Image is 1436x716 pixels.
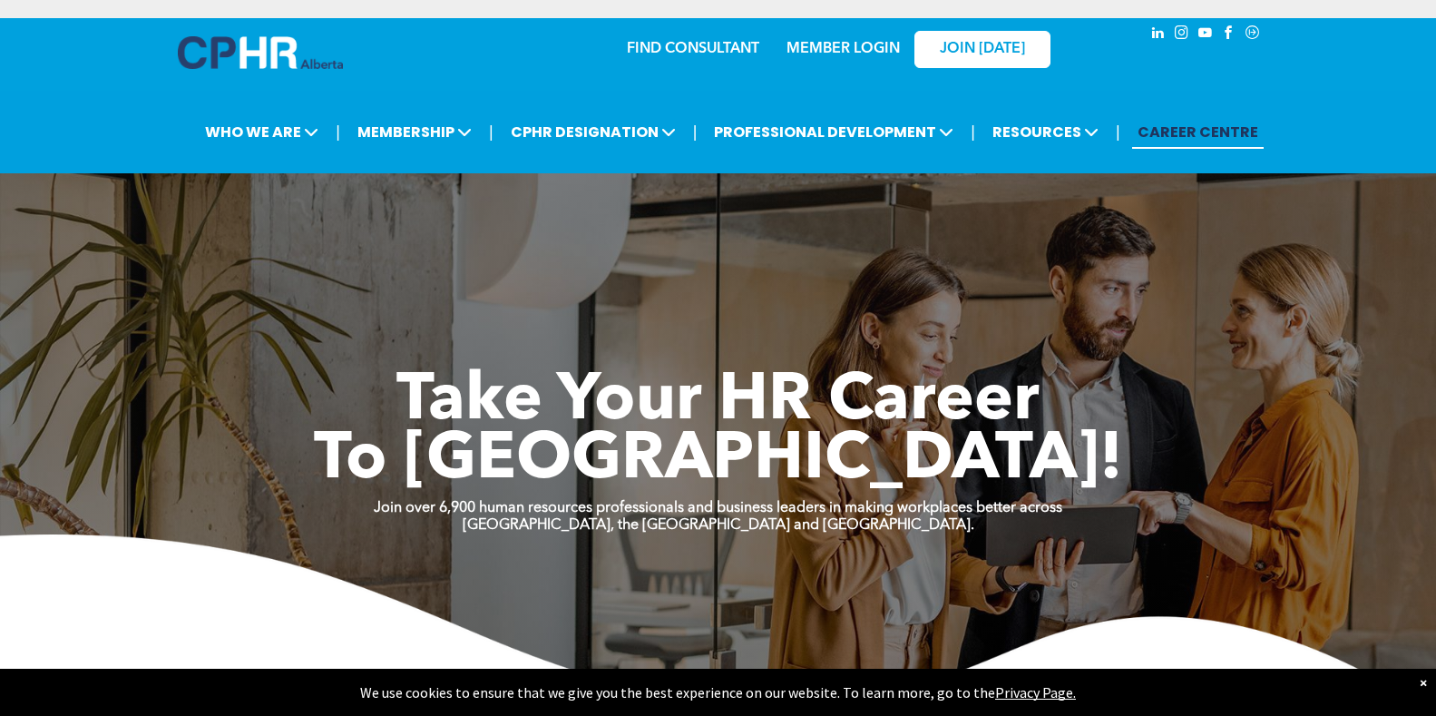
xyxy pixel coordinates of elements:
a: youtube [1196,23,1216,47]
li: | [489,113,493,151]
span: To [GEOGRAPHIC_DATA]! [314,428,1123,494]
span: JOIN [DATE] [940,41,1025,58]
a: JOIN [DATE] [914,31,1050,68]
a: Privacy Page. [995,683,1076,701]
span: CPHR DESIGNATION [505,115,681,149]
li: | [1116,113,1120,151]
a: Social network [1243,23,1263,47]
span: MEMBERSHIP [352,115,477,149]
span: Take Your HR Career [396,369,1040,435]
a: instagram [1172,23,1192,47]
span: RESOURCES [987,115,1104,149]
div: Dismiss notification [1420,673,1427,691]
a: CAREER CENTRE [1132,115,1264,149]
span: WHO WE ARE [200,115,324,149]
li: | [971,113,975,151]
li: | [693,113,698,151]
a: facebook [1219,23,1239,47]
a: linkedin [1148,23,1168,47]
a: FIND CONSULTANT [627,42,759,56]
span: PROFESSIONAL DEVELOPMENT [708,115,959,149]
strong: Join over 6,900 human resources professionals and business leaders in making workplaces better ac... [374,501,1062,515]
img: A blue and white logo for cp alberta [178,36,343,69]
a: MEMBER LOGIN [786,42,900,56]
li: | [336,113,340,151]
strong: [GEOGRAPHIC_DATA], the [GEOGRAPHIC_DATA] and [GEOGRAPHIC_DATA]. [463,518,974,533]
